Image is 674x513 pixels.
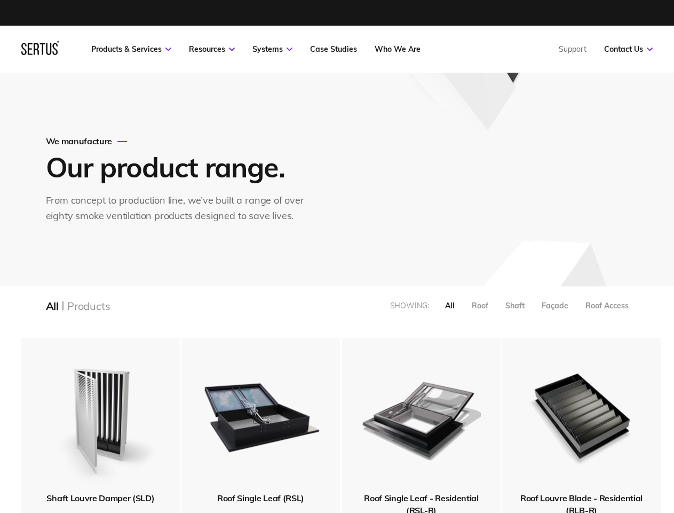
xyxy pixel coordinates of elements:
[585,301,629,310] div: Roof Access
[445,301,455,310] div: All
[91,44,171,54] a: Products & Services
[472,301,488,310] div: Roof
[310,44,357,54] a: Case Studies
[67,299,110,313] div: Products
[505,301,525,310] div: Shaft
[46,136,315,146] div: We manufacture
[46,193,315,224] div: From concept to production line, we’ve built a range of over eighty smoke ventilation products de...
[559,44,586,54] a: Support
[375,44,421,54] a: Who We Are
[189,44,235,54] a: Resources
[604,44,653,54] a: Contact Us
[390,301,429,310] div: Showing:
[46,299,59,313] div: All
[217,493,304,503] span: Roof Single Leaf (RSL)
[542,301,568,310] div: Façade
[46,493,154,503] span: Shaft Louvre Damper (SLD)
[252,44,292,54] a: Systems
[46,150,313,184] h1: Our product range.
